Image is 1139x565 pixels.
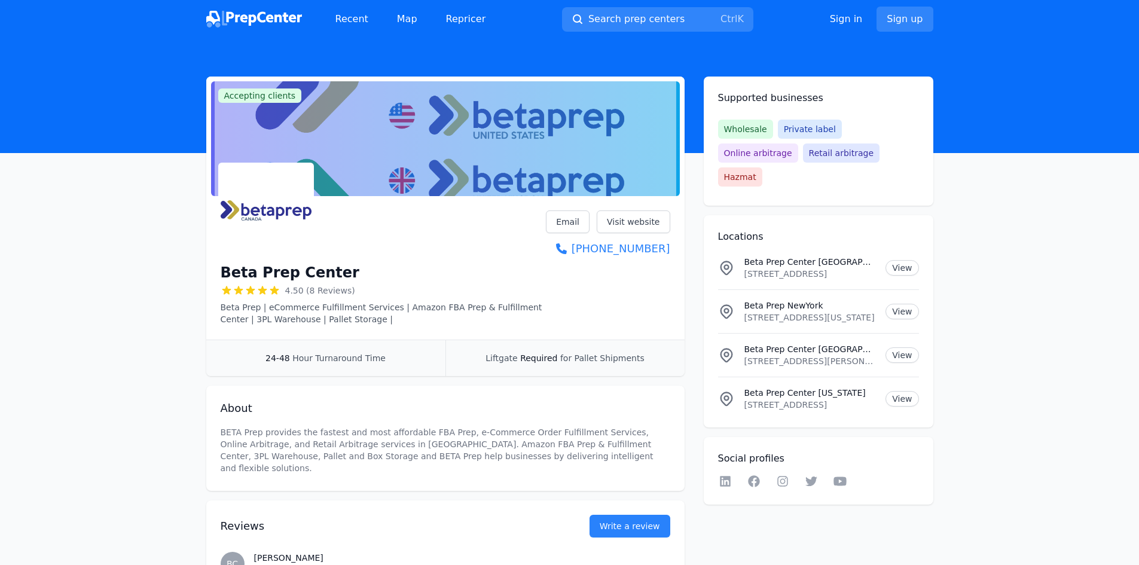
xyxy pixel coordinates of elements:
[292,353,386,363] span: Hour Turnaround Time
[885,304,918,319] a: View
[590,515,670,537] a: Write a review
[744,300,877,311] p: Beta Prep NewYork
[560,353,645,363] span: for Pallet Shipments
[285,285,355,297] span: 4.50 (8 Reviews)
[737,13,744,25] kbd: K
[221,301,546,325] p: Beta Prep | eCommerce Fulfillment Services | Amazon FBA Prep & Fulfillment Center | 3PL Warehouse...
[221,426,670,474] p: BETA Prep provides the fastest and most affordable FBA Prep, e-Commerce Order Fulfillment Service...
[744,399,877,411] p: [STREET_ADDRESS]
[718,143,798,163] span: Online arbitrage
[744,256,877,268] p: Beta Prep Center [GEOGRAPHIC_DATA] [GEOGRAPHIC_DATA]
[744,311,877,323] p: [STREET_ADDRESS][US_STATE]
[326,7,378,31] a: Recent
[885,391,918,407] a: View
[206,11,302,28] img: PrepCenter
[597,210,670,233] a: Visit website
[718,167,762,187] span: Hazmat
[218,88,302,103] span: Accepting clients
[885,260,918,276] a: View
[520,353,557,363] span: Required
[830,12,863,26] a: Sign in
[744,387,877,399] p: Beta Prep Center [US_STATE]
[803,143,880,163] span: Retail arbitrage
[885,347,918,363] a: View
[720,13,737,25] kbd: Ctrl
[221,518,551,535] h2: Reviews
[877,7,933,32] a: Sign up
[744,355,877,367] p: [STREET_ADDRESS][PERSON_NAME][PERSON_NAME][PERSON_NAME]
[778,120,842,139] span: Private label
[254,552,670,564] h3: [PERSON_NAME]
[546,210,590,233] a: Email
[221,263,359,282] h1: Beta Prep Center
[744,268,877,280] p: [STREET_ADDRESS]
[718,91,919,105] h2: Supported businesses
[265,353,290,363] span: 24-48
[718,230,919,244] h2: Locations
[436,7,496,31] a: Repricer
[387,7,427,31] a: Map
[221,400,670,417] h2: About
[718,120,773,139] span: Wholesale
[744,343,877,355] p: Beta Prep Center [GEOGRAPHIC_DATA]
[562,7,753,32] button: Search prep centersCtrlK
[546,240,670,257] a: [PHONE_NUMBER]
[221,165,312,256] img: Beta Prep Center
[718,451,919,466] h2: Social profiles
[485,353,517,363] span: Liftgate
[588,12,685,26] span: Search prep centers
